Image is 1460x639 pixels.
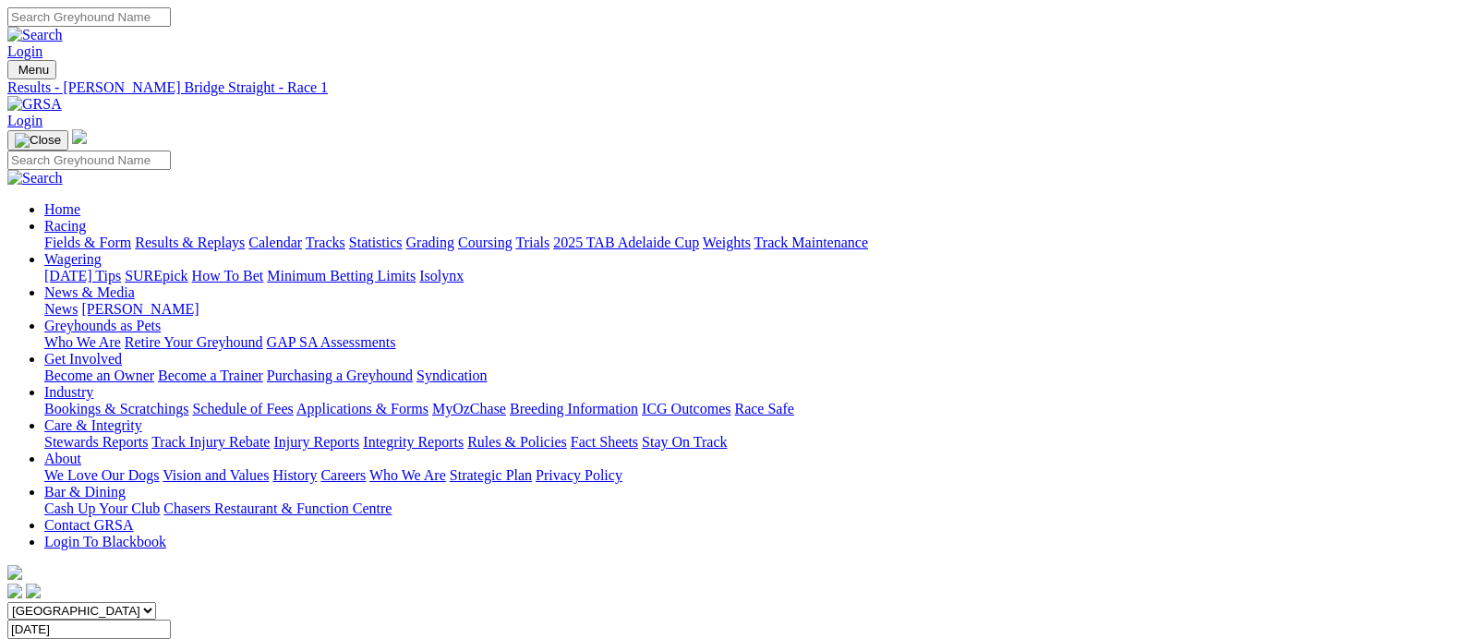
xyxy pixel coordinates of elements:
a: Race Safe [734,401,793,416]
a: Stewards Reports [44,434,148,450]
a: SUREpick [125,268,187,283]
a: Industry [44,384,93,400]
input: Select date [7,620,171,639]
a: Bookings & Scratchings [44,401,188,416]
a: Isolynx [419,268,464,283]
img: logo-grsa-white.png [72,129,87,144]
a: Integrity Reports [363,434,464,450]
a: Login [7,113,42,128]
a: Home [44,201,80,217]
a: Injury Reports [273,434,359,450]
a: Results & Replays [135,235,245,250]
input: Search [7,7,171,27]
a: Trials [515,235,549,250]
div: Bar & Dining [44,500,1453,517]
a: Who We Are [369,467,446,483]
a: Tracks [306,235,345,250]
a: GAP SA Assessments [267,334,396,350]
a: Rules & Policies [467,434,567,450]
a: Care & Integrity [44,417,142,433]
a: Purchasing a Greyhound [267,368,413,383]
img: Search [7,27,63,43]
img: logo-grsa-white.png [7,565,22,580]
a: How To Bet [192,268,264,283]
a: About [44,451,81,466]
a: History [272,467,317,483]
div: Get Involved [44,368,1453,384]
a: Retire Your Greyhound [125,334,263,350]
div: About [44,467,1453,484]
a: Track Maintenance [754,235,868,250]
a: Minimum Betting Limits [267,268,416,283]
span: Menu [18,63,49,77]
div: Greyhounds as Pets [44,334,1453,351]
a: Careers [320,467,366,483]
a: Vision and Values [163,467,269,483]
a: 2025 TAB Adelaide Cup [553,235,699,250]
div: Care & Integrity [44,434,1453,451]
a: Wagering [44,251,102,267]
a: Chasers Restaurant & Function Centre [163,500,392,516]
a: Strategic Plan [450,467,532,483]
a: Fields & Form [44,235,131,250]
a: Stay On Track [642,434,727,450]
a: Login [7,43,42,59]
a: Applications & Forms [296,401,428,416]
a: Calendar [248,235,302,250]
a: Bar & Dining [44,484,126,500]
div: Racing [44,235,1453,251]
a: Become a Trainer [158,368,263,383]
a: We Love Our Dogs [44,467,159,483]
a: Racing [44,218,86,234]
img: facebook.svg [7,584,22,598]
a: News [44,301,78,317]
a: [PERSON_NAME] [81,301,199,317]
a: Syndication [416,368,487,383]
div: News & Media [44,301,1453,318]
a: Track Injury Rebate [151,434,270,450]
div: Industry [44,401,1453,417]
a: Who We Are [44,334,121,350]
img: Close [15,133,61,148]
img: GRSA [7,96,62,113]
img: twitter.svg [26,584,41,598]
a: Weights [703,235,751,250]
a: Fact Sheets [571,434,638,450]
a: Cash Up Your Club [44,500,160,516]
a: Grading [406,235,454,250]
button: Toggle navigation [7,60,56,79]
a: Statistics [349,235,403,250]
a: Become an Owner [44,368,154,383]
a: Contact GRSA [44,517,133,533]
a: Privacy Policy [536,467,622,483]
button: Toggle navigation [7,130,68,151]
div: Wagering [44,268,1453,284]
a: [DATE] Tips [44,268,121,283]
a: Schedule of Fees [192,401,293,416]
a: News & Media [44,284,135,300]
img: Search [7,170,63,187]
a: Login To Blackbook [44,534,166,549]
a: Get Involved [44,351,122,367]
a: MyOzChase [432,401,506,416]
a: Breeding Information [510,401,638,416]
input: Search [7,151,171,170]
a: Coursing [458,235,513,250]
a: Results - [PERSON_NAME] Bridge Straight - Race 1 [7,79,1453,96]
a: ICG Outcomes [642,401,730,416]
a: Greyhounds as Pets [44,318,161,333]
